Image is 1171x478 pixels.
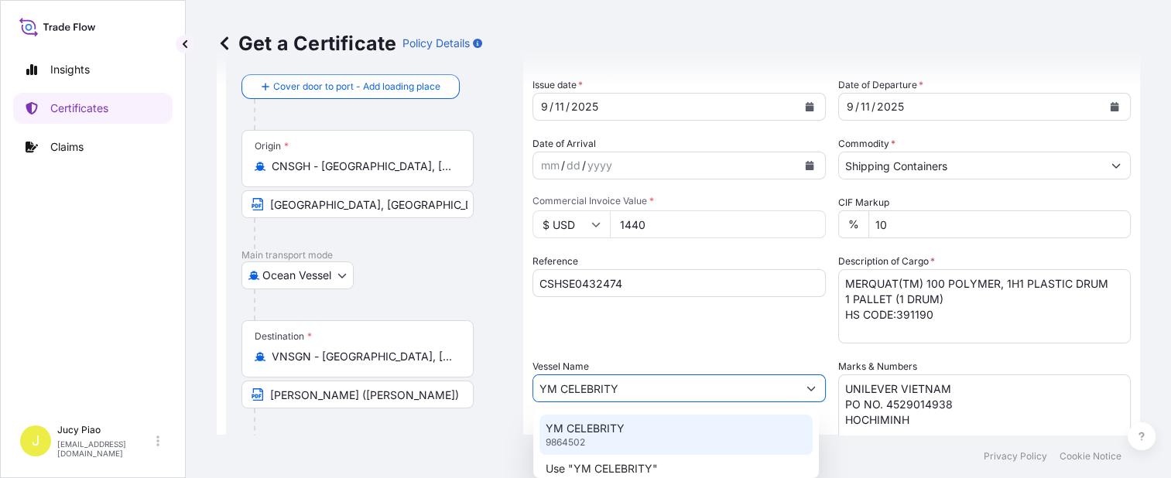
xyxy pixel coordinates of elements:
[797,94,822,119] button: Calendar
[241,381,474,408] input: Text to appear on certificate
[871,97,875,116] div: /
[532,254,578,269] label: Reference
[32,433,39,449] span: J
[838,210,868,238] div: %
[570,97,600,116] div: year,
[241,261,354,289] button: Select transport
[1102,152,1130,179] button: Show suggestions
[838,254,935,269] label: Description of Cargo
[546,421,625,436] p: YM CELEBRITY
[217,31,396,56] p: Get a Certificate
[241,249,508,261] p: Main transport mode
[272,159,454,174] input: Origin
[797,153,822,178] button: Calendar
[532,359,589,374] label: Vessel Name
[1060,450,1121,463] p: Cookie Notice
[561,156,565,175] div: /
[50,101,108,116] p: Certificates
[402,36,470,51] p: Policy Details
[797,374,825,402] button: Show suggestions
[532,136,596,152] span: Date of Arrival
[273,79,440,94] span: Cover door to port - Add loading place
[50,62,90,77] p: Insights
[875,97,906,116] div: year,
[533,374,797,402] input: Type to search vessel name or IMO
[839,152,1103,179] input: Type to search commodity
[868,210,1132,238] input: Enter percentage between 0 and 24%
[565,156,582,175] div: day,
[57,424,153,436] p: Jucy Piao
[272,349,454,364] input: Destination
[845,97,855,116] div: month,
[838,359,917,374] label: Marks & Numbers
[57,439,153,458] p: [EMAIL_ADDRESS][DOMAIN_NAME]
[553,97,566,116] div: day,
[50,139,84,155] p: Claims
[582,156,586,175] div: /
[1102,94,1127,119] button: Calendar
[838,136,895,152] label: Commodity
[838,195,889,210] label: CIF Markup
[255,330,312,343] div: Destination
[566,97,570,116] div: /
[532,269,826,297] input: Enter booking reference
[550,97,553,116] div: /
[984,450,1047,463] p: Privacy Policy
[255,140,289,152] div: Origin
[539,156,561,175] div: month,
[539,97,550,116] div: month,
[855,97,859,116] div: /
[546,436,585,449] p: 9864502
[546,461,658,476] p: Use "YM CELEBRITY"
[532,195,826,207] span: Commercial Invoice Value
[586,156,614,175] div: year,
[859,97,871,116] div: day,
[262,268,331,283] span: Ocean Vessel
[241,190,474,218] input: Text to appear on certificate
[610,210,826,238] input: Enter amount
